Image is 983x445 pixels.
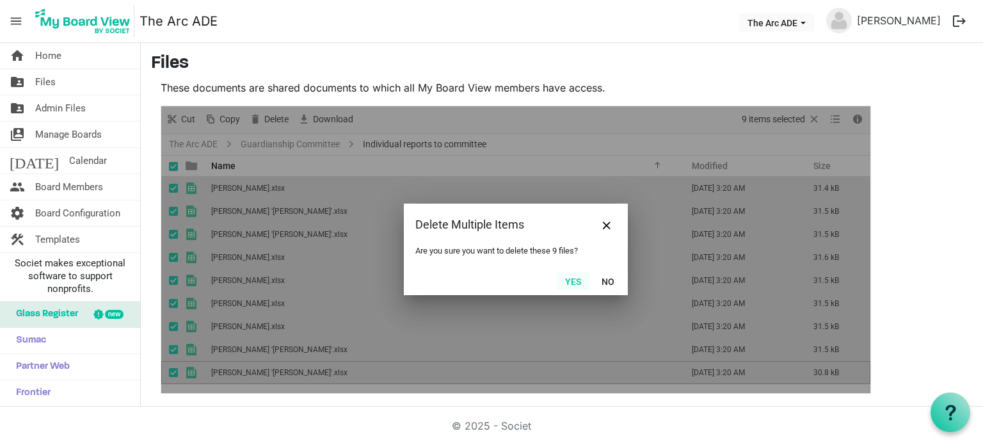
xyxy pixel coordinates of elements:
[739,13,814,31] button: The Arc ADE dropdownbutton
[35,200,120,226] span: Board Configuration
[10,43,25,69] span: home
[452,419,531,432] a: © 2025 - Societ
[10,200,25,226] span: settings
[597,215,616,234] button: Close
[105,310,124,319] div: new
[10,328,46,353] span: Sumac
[10,69,25,95] span: folder_shared
[10,380,51,406] span: Frontier
[151,53,973,75] h3: Files
[31,5,140,37] a: My Board View Logo
[10,227,25,252] span: construction
[6,257,134,295] span: Societ makes exceptional software to support nonprofits.
[35,69,56,95] span: Files
[826,8,852,33] img: no-profile-picture.svg
[593,272,623,290] button: No
[557,272,589,290] button: Yes
[140,8,218,34] a: The Arc ADE
[35,95,86,121] span: Admin Files
[35,122,102,147] span: Manage Boards
[161,80,871,95] p: These documents are shared documents to which all My Board View members have access.
[35,227,80,252] span: Templates
[10,95,25,121] span: folder_shared
[35,43,61,69] span: Home
[31,5,134,37] img: My Board View Logo
[10,174,25,200] span: people
[35,174,103,200] span: Board Members
[69,148,107,174] span: Calendar
[415,246,616,255] div: Are you sure you want to delete these 9 files?
[415,215,576,234] div: Delete Multiple Items
[4,9,28,33] span: menu
[946,8,973,35] button: logout
[852,8,946,33] a: [PERSON_NAME]
[10,122,25,147] span: switch_account
[10,302,78,327] span: Glass Register
[10,354,70,380] span: Partner Web
[10,148,59,174] span: [DATE]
